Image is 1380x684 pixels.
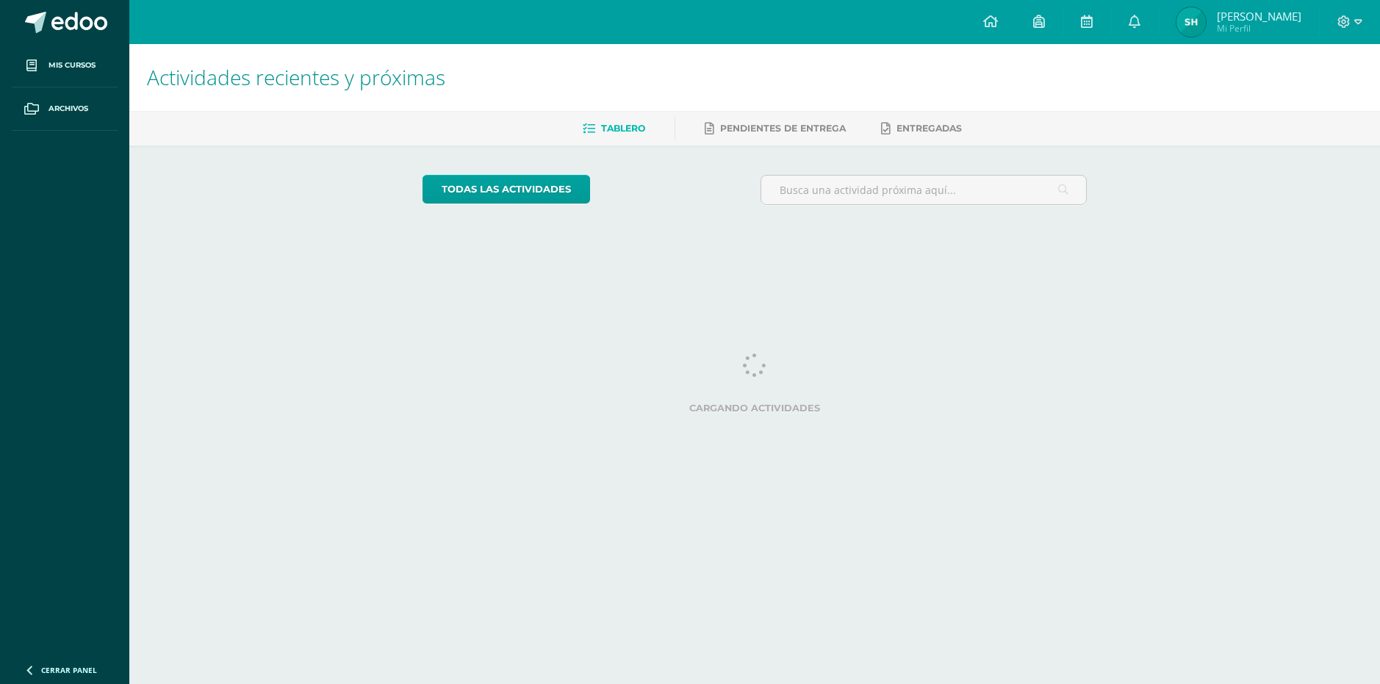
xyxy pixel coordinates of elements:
span: Archivos [48,103,88,115]
span: [PERSON_NAME] [1217,9,1301,24]
input: Busca una actividad próxima aquí... [761,176,1087,204]
span: Mi Perfil [1217,22,1301,35]
a: Pendientes de entrega [705,117,846,140]
a: todas las Actividades [423,175,590,204]
span: Actividades recientes y próximas [147,63,445,91]
span: Tablero [601,123,645,134]
a: Mis cursos [12,44,118,87]
a: Entregadas [881,117,962,140]
a: Archivos [12,87,118,131]
img: df3e08b183c7ebf2a6633e110e182967.png [1176,7,1206,37]
span: Cerrar panel [41,665,97,675]
label: Cargando actividades [423,403,1088,414]
a: Tablero [583,117,645,140]
span: Entregadas [896,123,962,134]
span: Mis cursos [48,60,96,71]
span: Pendientes de entrega [720,123,846,134]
